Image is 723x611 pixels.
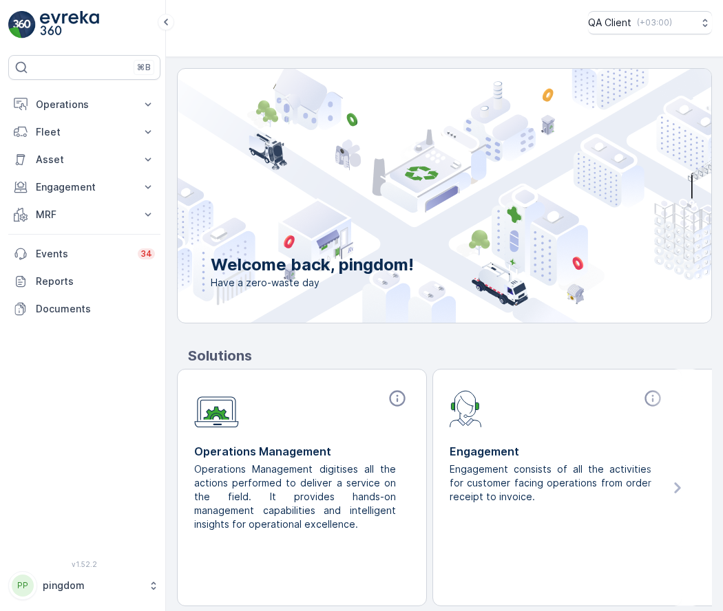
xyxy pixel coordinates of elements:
button: MRF [8,201,160,228]
p: Reports [36,275,155,288]
p: Operations Management digitises all the actions performed to deliver a service on the field. It p... [194,462,399,531]
img: module-icon [194,389,239,428]
p: Solutions [188,345,712,366]
button: Operations [8,91,160,118]
p: Engagement consists of all the activities for customer facing operations from order receipt to in... [450,462,654,504]
button: PPpingdom [8,571,160,600]
img: logo_light-DOdMpM7g.png [40,11,99,39]
p: ⌘B [137,62,151,73]
p: QA Client [588,16,631,30]
p: Events [36,247,129,261]
button: Fleet [8,118,160,146]
p: pingdom [43,579,141,592]
a: Events34 [8,240,160,268]
p: Engagement [36,180,133,194]
p: Documents [36,302,155,316]
img: city illustration [116,69,711,323]
img: logo [8,11,36,39]
p: MRF [36,208,133,222]
button: Engagement [8,173,160,201]
p: Welcome back, pingdom! [211,254,414,276]
p: 34 [140,248,152,259]
a: Documents [8,295,160,323]
p: Engagement [450,443,665,460]
button: QA Client(+03:00) [588,11,712,34]
span: Have a zero-waste day [211,276,414,290]
img: module-icon [450,389,482,427]
p: Fleet [36,125,133,139]
p: Operations Management [194,443,410,460]
p: ( +03:00 ) [637,17,672,28]
p: Operations [36,98,133,111]
div: PP [12,575,34,597]
p: Asset [36,153,133,167]
a: Reports [8,268,160,295]
span: v 1.52.2 [8,560,160,568]
button: Asset [8,146,160,173]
